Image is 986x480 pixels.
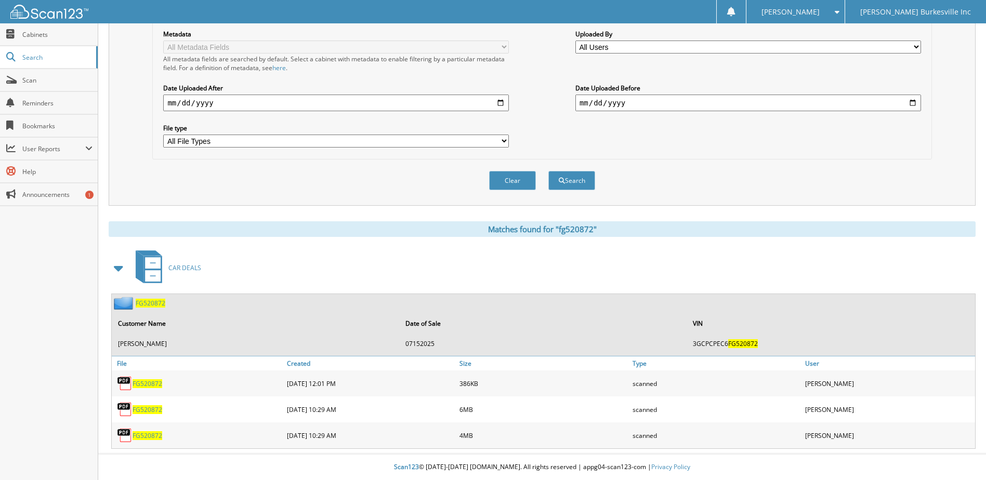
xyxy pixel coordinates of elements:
a: File [112,356,284,370]
span: [PERSON_NAME] [761,9,820,15]
div: Matches found for "fg520872" [109,221,976,237]
input: end [575,95,921,111]
a: here [272,63,286,72]
span: Reminders [22,99,93,108]
button: Search [548,171,595,190]
span: Help [22,167,93,176]
td: 07152025 [400,335,687,352]
td: [PERSON_NAME] [113,335,399,352]
span: CAR DEALS [168,263,201,272]
a: CAR DEALS [129,247,201,288]
a: FG520872 [133,379,162,388]
div: [DATE] 10:29 AM [284,425,457,446]
img: PDF.png [117,376,133,391]
iframe: Chat Widget [934,430,986,480]
div: scanned [630,373,803,394]
div: [PERSON_NAME] [803,373,975,394]
span: Search [22,53,91,62]
input: start [163,95,509,111]
span: Scan [22,76,93,85]
a: Created [284,356,457,370]
div: All metadata fields are searched by default. Select a cabinet with metadata to enable filtering b... [163,55,509,72]
div: [PERSON_NAME] [803,399,975,420]
img: scan123-logo-white.svg [10,5,88,19]
span: FG520872 [728,339,758,348]
th: Date of Sale [400,313,687,334]
div: [DATE] 12:01 PM [284,373,457,394]
a: Size [457,356,629,370]
div: scanned [630,425,803,446]
a: FG520872 [133,405,162,414]
label: Uploaded By [575,30,921,38]
span: Bookmarks [22,122,93,130]
span: [PERSON_NAME] Burkesville Inc [860,9,971,15]
a: User [803,356,975,370]
a: FG520872 [136,299,165,308]
span: User Reports [22,144,85,153]
a: Type [630,356,803,370]
div: [PERSON_NAME] [803,425,975,446]
td: 3GCPCPEC6 [688,335,974,352]
button: Clear [489,171,536,190]
div: 6MB [457,399,629,420]
span: Scan123 [394,462,419,471]
div: © [DATE]-[DATE] [DOMAIN_NAME]. All rights reserved | appg04-scan123-com | [98,455,986,480]
div: scanned [630,399,803,420]
div: 1 [85,191,94,199]
label: Date Uploaded Before [575,84,921,92]
a: Privacy Policy [651,462,690,471]
div: 386KB [457,373,629,394]
label: Date Uploaded After [163,84,509,92]
span: Cabinets [22,30,93,39]
span: Announcements [22,190,93,199]
label: File type [163,124,509,132]
div: [DATE] 10:29 AM [284,399,457,420]
label: Metadata [163,30,509,38]
th: VIN [688,313,974,334]
div: 4MB [457,425,629,446]
th: Customer Name [113,313,399,334]
img: PDF.png [117,402,133,417]
a: FG520872 [133,431,162,440]
img: PDF.png [117,428,133,443]
img: folder2.png [114,297,136,310]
